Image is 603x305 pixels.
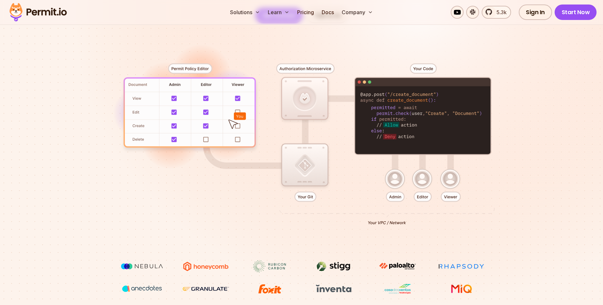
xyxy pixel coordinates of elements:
button: Learn [265,6,292,19]
button: Company [339,6,376,19]
a: Pricing [295,6,317,19]
img: Casa dos Ventos [373,283,422,295]
img: paloalto [373,260,422,272]
img: vega [118,283,166,295]
img: Stigg [309,260,358,272]
img: Granulate [182,283,230,295]
img: Rubicon [246,260,294,272]
a: Sign In [519,5,552,20]
a: 5.3k [482,6,511,19]
img: Honeycomb [182,260,230,272]
img: inventa [309,283,358,294]
a: Start Now [555,5,597,20]
span: 5.3k [493,8,507,16]
button: Solutions [227,6,263,19]
a: Docs [319,6,337,19]
img: Permit logo [6,1,70,23]
img: Nebula [118,260,166,272]
img: MIQ [439,283,483,294]
img: Foxit [246,283,294,295]
img: Rhapsody Health [437,260,486,272]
